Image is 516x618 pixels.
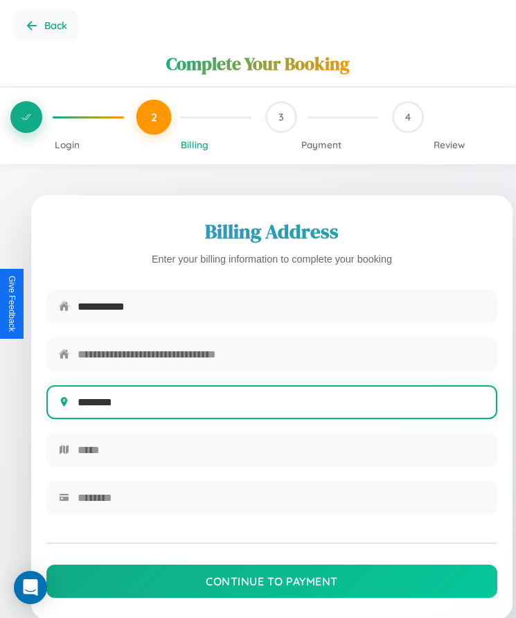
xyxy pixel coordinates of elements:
span: Billing [181,139,208,150]
span: 3 [278,111,284,123]
h2: Billing Address [46,218,497,245]
button: Continue to Payment [46,565,497,598]
div: Open Intercom Messenger [14,571,47,604]
p: Enter your billing information to complete your booking [46,251,497,269]
button: Go back [14,10,78,41]
h1: Complete Your Booking [166,51,350,76]
span: Payment [301,139,341,150]
span: Login [55,139,80,150]
span: 2 [150,110,157,124]
span: Review [434,139,465,150]
span: 4 [405,111,411,123]
div: Give Feedback [7,276,17,332]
